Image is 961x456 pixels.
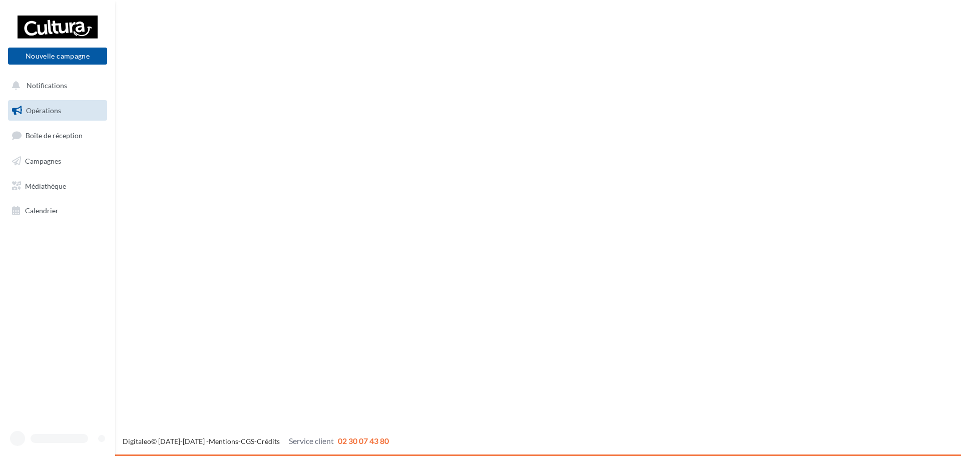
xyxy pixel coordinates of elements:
[6,125,109,146] a: Boîte de réception
[6,100,109,121] a: Opérations
[25,181,66,190] span: Médiathèque
[289,436,334,445] span: Service client
[8,48,107,65] button: Nouvelle campagne
[25,157,61,165] span: Campagnes
[6,176,109,197] a: Médiathèque
[123,437,151,445] a: Digitaleo
[257,437,280,445] a: Crédits
[6,151,109,172] a: Campagnes
[27,81,67,90] span: Notifications
[123,437,389,445] span: © [DATE]-[DATE] - - -
[338,436,389,445] span: 02 30 07 43 80
[6,75,105,96] button: Notifications
[25,206,59,215] span: Calendrier
[6,200,109,221] a: Calendrier
[26,131,83,140] span: Boîte de réception
[26,106,61,115] span: Opérations
[209,437,238,445] a: Mentions
[241,437,254,445] a: CGS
